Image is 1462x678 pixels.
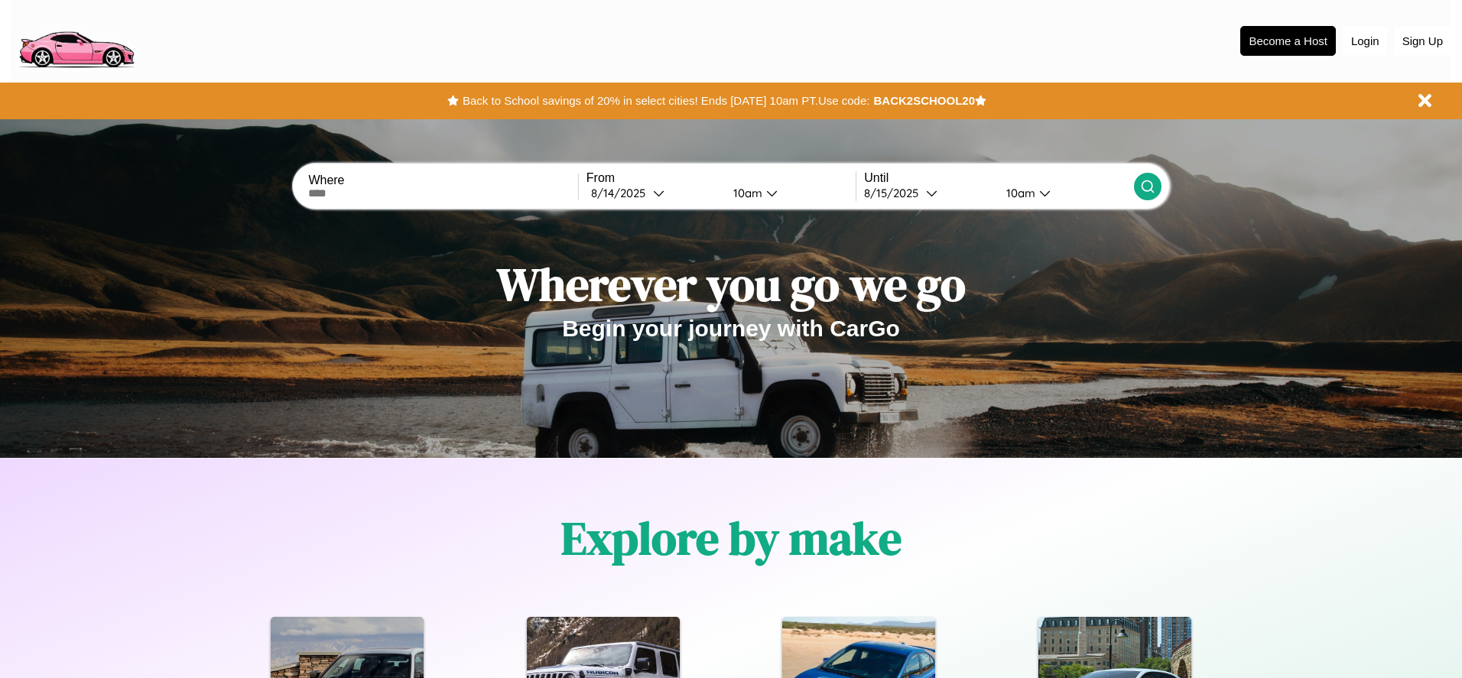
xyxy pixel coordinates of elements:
img: logo [11,8,141,72]
button: 10am [994,185,1133,201]
label: Until [864,171,1133,185]
button: 8/14/2025 [586,185,721,201]
button: Become a Host [1240,26,1336,56]
label: Where [308,174,577,187]
button: Sign Up [1395,27,1451,55]
div: 8 / 14 / 2025 [591,186,653,200]
button: Login [1343,27,1387,55]
button: 10am [721,185,856,201]
div: 8 / 15 / 2025 [864,186,926,200]
div: 10am [999,186,1039,200]
h1: Explore by make [561,507,902,569]
button: Back to School savings of 20% in select cities! Ends [DATE] 10am PT.Use code: [459,90,873,112]
b: BACK2SCHOOL20 [873,94,975,107]
label: From [586,171,856,185]
div: 10am [726,186,766,200]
